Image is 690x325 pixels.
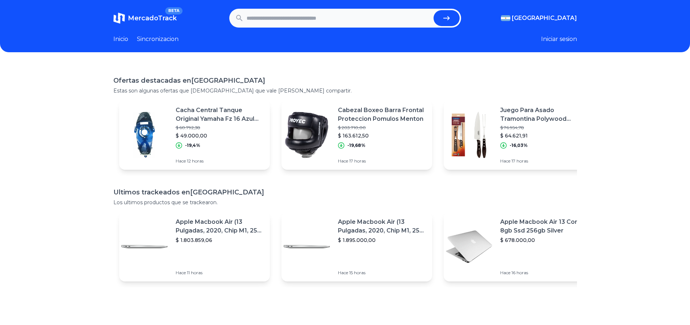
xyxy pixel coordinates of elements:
[113,75,577,86] h1: Ofertas destacadas en [GEOGRAPHIC_DATA]
[500,236,589,244] p: $ 678.000,00
[281,221,332,272] img: Featured image
[501,14,577,22] button: [GEOGRAPHIC_DATA]
[500,125,589,131] p: $ 76.954,78
[113,87,577,94] p: Estas son algunas ofertas que [DEMOGRAPHIC_DATA] que vale [PERSON_NAME] compartir.
[281,100,432,170] a: Featured imageCabezal Boxeo Barra Frontal Proteccion Pomulos Menton$ 203.710,00$ 163.612,50-19,68...
[113,187,577,197] h1: Ultimos trackeados en [GEOGRAPHIC_DATA]
[541,35,577,44] button: Iniciar sesion
[500,158,589,164] p: Hace 17 horas
[347,143,365,148] p: -19,68%
[501,15,510,21] img: Argentina
[119,110,170,160] img: Featured image
[185,143,200,148] p: -19,4%
[113,199,577,206] p: Los ultimos productos que se trackearon.
[500,106,589,123] p: Juego Para Asado Tramontina Polywood [PERSON_NAME] Cocina Kuchen
[510,143,528,148] p: -16,03%
[338,158,426,164] p: Hace 17 horas
[338,236,426,244] p: $ 1.895.000,00
[281,212,432,281] a: Featured imageApple Macbook Air (13 Pulgadas, 2020, Chip M1, 256 Gb De Ssd, 8 Gb De Ram) - Plata$...
[176,106,264,123] p: Cacha Central Tanque Original Yamaha Fz 16 Azul Motomaxx
[128,14,177,22] span: MercadoTrack
[512,14,577,22] span: [GEOGRAPHIC_DATA]
[113,12,125,24] img: MercadoTrack
[113,35,128,44] a: Inicio
[119,221,170,272] img: Featured image
[165,7,182,15] span: BETA
[176,132,264,139] p: $ 49.000,00
[176,158,264,164] p: Hace 12 horas
[338,125,426,131] p: $ 203.710,00
[176,236,264,244] p: $ 1.803.859,06
[119,212,270,281] a: Featured imageApple Macbook Air (13 Pulgadas, 2020, Chip M1, 256 Gb De Ssd, 8 Gb De Ram) - Plata$...
[176,125,264,131] p: $ 60.792,38
[113,12,177,24] a: MercadoTrackBETA
[338,218,426,235] p: Apple Macbook Air (13 Pulgadas, 2020, Chip M1, 256 Gb De Ssd, 8 Gb De Ram) - Plata
[444,212,594,281] a: Featured imageApple Macbook Air 13 Core I5 8gb Ssd 256gb Silver$ 678.000,00Hace 16 horas
[338,132,426,139] p: $ 163.612,50
[444,100,594,170] a: Featured imageJuego Para Asado Tramontina Polywood [PERSON_NAME] Cocina Kuchen$ 76.954,78$ 64.621...
[500,132,589,139] p: $ 64.621,91
[119,100,270,170] a: Featured imageCacha Central Tanque Original Yamaha Fz 16 Azul Motomaxx$ 60.792,38$ 49.000,00-19,4...
[338,270,426,276] p: Hace 15 horas
[338,106,426,123] p: Cabezal Boxeo Barra Frontal Proteccion Pomulos Menton
[176,218,264,235] p: Apple Macbook Air (13 Pulgadas, 2020, Chip M1, 256 Gb De Ssd, 8 Gb De Ram) - Plata
[444,221,494,272] img: Featured image
[444,110,494,160] img: Featured image
[281,110,332,160] img: Featured image
[137,35,179,44] a: Sincronizacion
[500,270,589,276] p: Hace 16 horas
[500,218,589,235] p: Apple Macbook Air 13 Core I5 8gb Ssd 256gb Silver
[176,270,264,276] p: Hace 11 horas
